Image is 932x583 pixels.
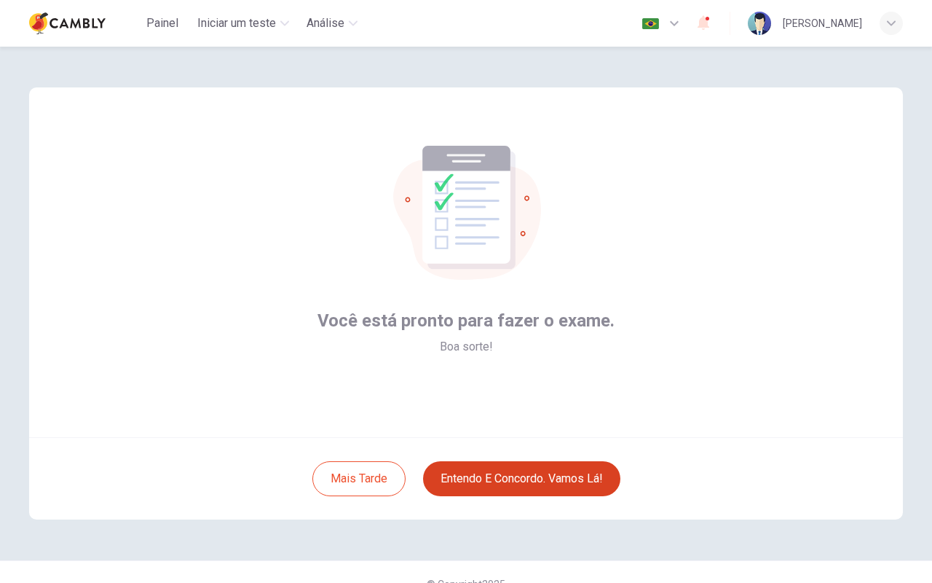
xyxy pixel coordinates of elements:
[641,18,660,29] img: pt
[301,10,363,36] button: Análise
[146,15,178,32] span: Painel
[307,15,344,32] span: Análise
[191,10,295,36] button: Iniciar um teste
[440,338,493,356] span: Boa sorte!
[783,15,862,32] div: [PERSON_NAME]
[139,10,186,36] button: Painel
[29,9,106,38] img: Cambly logo
[29,9,139,38] a: Cambly logo
[423,461,620,496] button: Entendo e concordo. Vamos lá!
[312,461,406,496] button: Mais tarde
[197,15,276,32] span: Iniciar um teste
[317,309,615,332] span: Você está pronto para fazer o exame.
[748,12,771,35] img: Profile picture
